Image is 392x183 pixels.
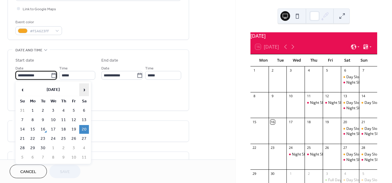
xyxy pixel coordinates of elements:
[250,32,377,40] div: [DATE]
[361,120,365,124] div: 21
[59,153,68,162] td: 9
[341,157,359,162] div: Night Slot
[359,178,377,183] div: Day Slot
[359,152,377,157] div: Day Slot
[48,106,58,115] td: 3
[288,68,293,73] div: 3
[38,134,48,143] td: 23
[359,100,377,105] div: Day Slot
[343,120,347,124] div: 20
[328,178,349,183] div: Full Day Slot
[28,144,38,152] td: 29
[356,54,372,66] div: Sun
[59,125,68,134] td: 18
[361,146,365,150] div: 28
[79,106,89,115] td: 6
[306,120,311,124] div: 18
[341,106,359,111] div: Night Slot
[15,57,34,64] div: Start date
[346,157,363,162] div: Night Slot
[18,97,27,106] th: Su
[341,100,359,105] div: Day Slot
[288,94,293,98] div: 10
[69,134,79,143] td: 26
[15,19,61,25] div: Event color
[343,68,347,73] div: 6
[292,152,308,157] div: Night Slot
[79,153,89,162] td: 11
[252,120,257,124] div: 15
[18,125,27,134] td: 14
[325,146,329,150] div: 26
[346,100,360,105] div: Day Slot
[341,178,359,183] div: Day Slot
[325,171,329,176] div: 3
[69,144,79,152] td: 3
[306,68,311,73] div: 4
[10,165,47,178] button: Cancel
[288,171,293,176] div: 1
[364,157,381,162] div: Night Slot
[343,146,347,150] div: 27
[270,171,275,176] div: 30
[325,120,329,124] div: 19
[18,84,27,96] span: ‹
[20,169,36,175] span: Cancel
[23,6,56,12] span: Link to Google Maps
[364,126,378,131] div: Day Slot
[343,171,347,176] div: 4
[79,97,89,106] th: Sa
[346,131,363,136] div: Night Slot
[361,171,365,176] div: 5
[288,120,293,124] div: 17
[323,100,341,105] div: Night Slot
[28,116,38,124] td: 8
[28,134,38,143] td: 22
[79,134,89,143] td: 27
[306,94,311,98] div: 11
[252,94,257,98] div: 8
[38,116,48,124] td: 9
[323,178,341,183] div: Full Day Slot
[15,47,42,53] span: Date and time
[310,100,326,105] div: Night Slot
[30,28,52,34] span: #F5A623FF
[270,120,275,124] div: 16
[79,116,89,124] td: 13
[361,68,365,73] div: 7
[364,152,378,157] div: Day Slot
[79,125,89,134] td: 20
[310,152,326,157] div: Night Slot
[18,134,27,143] td: 21
[305,152,323,157] div: Night Slot
[252,171,257,176] div: 29
[361,94,365,98] div: 14
[59,106,68,115] td: 4
[59,144,68,152] td: 2
[322,54,339,66] div: Fri
[28,97,38,106] th: Mo
[346,178,360,183] div: Day Slot
[286,152,305,157] div: Night Slot
[69,153,79,162] td: 10
[38,125,48,134] td: 16
[364,178,378,183] div: Day Slot
[69,106,79,115] td: 5
[48,144,58,152] td: 1
[346,75,360,80] div: Day Slot
[306,146,311,150] div: 25
[359,126,377,131] div: Day Slot
[270,68,275,73] div: 2
[272,54,289,66] div: Tue
[305,100,323,105] div: Night Slot
[18,116,27,124] td: 7
[101,57,118,64] div: End date
[69,116,79,124] td: 12
[28,153,38,162] td: 6
[18,153,27,162] td: 5
[48,125,58,134] td: 17
[339,54,355,66] div: Sat
[341,75,359,80] div: Day Slot
[364,131,381,136] div: Night Slot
